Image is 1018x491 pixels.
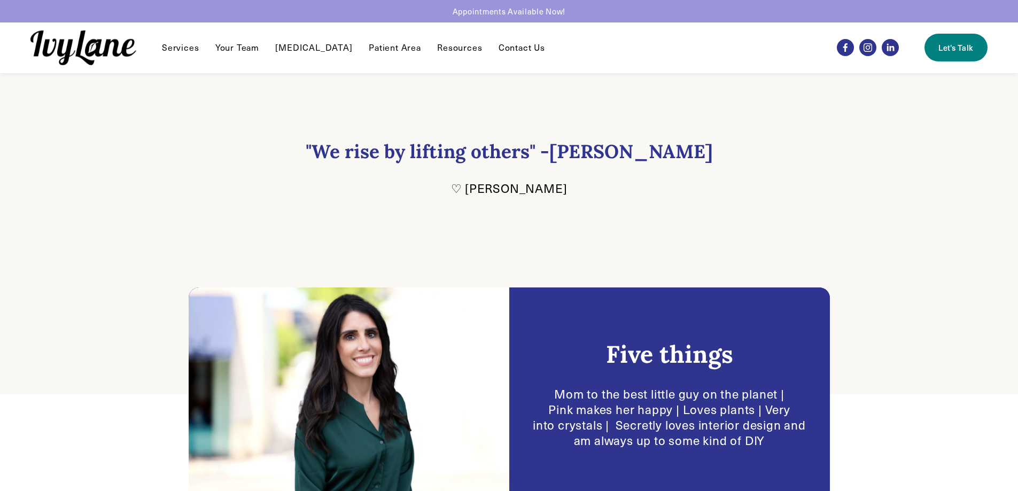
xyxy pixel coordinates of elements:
[275,41,352,54] a: [MEDICAL_DATA]
[499,41,545,54] a: Contact Us
[837,39,854,56] a: Facebook
[525,386,814,449] p: Mom to the best little guy on the planet | Pink makes her happy | Loves plants | Very into crysta...
[369,41,421,54] a: Patient Area
[606,339,733,369] h2: Five things
[162,42,199,53] span: Services
[437,41,482,54] a: folder dropdown
[269,181,750,196] p: ♡ [PERSON_NAME]
[882,39,899,56] a: LinkedIn
[437,42,482,53] span: Resources
[269,140,750,163] h3: "We rise by lifting others" -[PERSON_NAME]
[924,34,988,61] a: Let's Talk
[162,41,199,54] a: folder dropdown
[215,41,259,54] a: Your Team
[30,30,136,65] img: Ivy Lane Counseling &mdash; Therapy that works for you
[859,39,876,56] a: Instagram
